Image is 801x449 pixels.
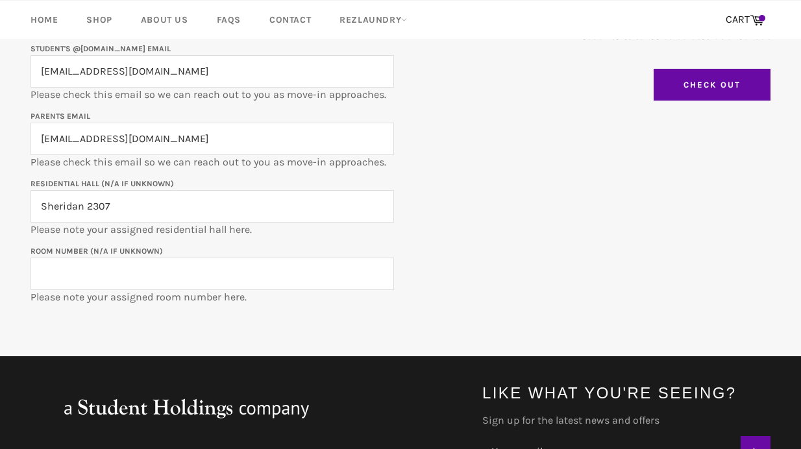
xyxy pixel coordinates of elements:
img: aStudentHoldingsNFPcompany_large.png [31,382,342,434]
label: Residential Hall (N/A if unknown) [31,179,174,188]
label: Sign up for the latest news and offers [482,413,770,428]
p: Please check this email so we can reach out to you as move-in approaches. [31,41,394,102]
label: Student's @[DOMAIN_NAME] email [31,44,171,53]
p: Please check this email so we can reach out to you as move-in approaches. [31,108,394,169]
a: Home [18,1,71,39]
input: Check Out [654,69,770,101]
a: Contact [256,1,324,39]
a: Shop [73,1,125,39]
label: Parents email [31,112,90,121]
p: Please note your assigned residential hall here. [31,176,394,237]
a: About Us [128,1,201,39]
p: Please note your assigned room number here. [31,243,394,304]
a: RezLaundry [327,1,420,39]
label: Room Number (N/A if unknown) [31,247,163,256]
h4: Like what you're seeing? [482,382,770,404]
a: CART [719,6,770,34]
a: FAQs [204,1,254,39]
